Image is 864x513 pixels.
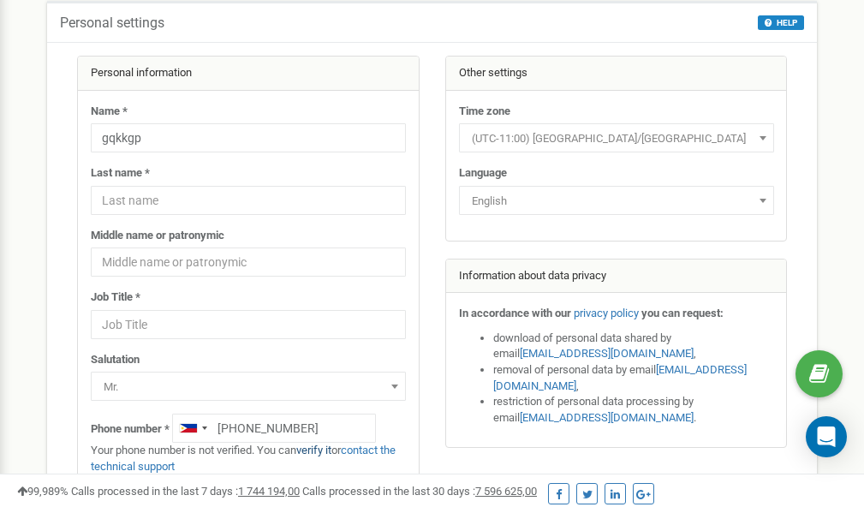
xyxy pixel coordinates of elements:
[91,372,406,401] span: Mr.
[91,228,224,244] label: Middle name or patronymic
[459,186,774,215] span: English
[520,347,694,360] a: [EMAIL_ADDRESS][DOMAIN_NAME]
[459,307,571,319] strong: In accordance with our
[758,15,804,30] button: HELP
[238,485,300,498] u: 1 744 194,00
[493,362,774,394] li: removal of personal data by email ,
[91,443,406,474] p: Your phone number is not verified. You can or
[91,289,140,306] label: Job Title *
[574,307,639,319] a: privacy policy
[459,104,510,120] label: Time zone
[97,375,400,399] span: Mr.
[91,123,406,152] input: Name
[465,127,768,151] span: (UTC-11:00) Pacific/Midway
[91,186,406,215] input: Last name
[71,485,300,498] span: Calls processed in the last 7 days :
[296,444,331,456] a: verify it
[91,165,150,182] label: Last name *
[446,259,787,294] div: Information about data privacy
[60,15,164,31] h5: Personal settings
[459,123,774,152] span: (UTC-11:00) Pacific/Midway
[91,352,140,368] label: Salutation
[520,411,694,424] a: [EMAIL_ADDRESS][DOMAIN_NAME]
[459,165,507,182] label: Language
[91,248,406,277] input: Middle name or patronymic
[493,331,774,362] li: download of personal data shared by email ,
[78,57,419,91] div: Personal information
[475,485,537,498] u: 7 596 625,00
[91,310,406,339] input: Job Title
[172,414,376,443] input: +1-800-555-55-55
[493,394,774,426] li: restriction of personal data processing by email .
[91,104,128,120] label: Name *
[493,363,747,392] a: [EMAIL_ADDRESS][DOMAIN_NAME]
[91,444,396,473] a: contact the technical support
[173,415,212,442] div: Telephone country code
[17,485,69,498] span: 99,989%
[806,416,847,457] div: Open Intercom Messenger
[91,421,170,438] label: Phone number *
[302,485,537,498] span: Calls processed in the last 30 days :
[641,307,724,319] strong: you can request:
[446,57,787,91] div: Other settings
[465,189,768,213] span: English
